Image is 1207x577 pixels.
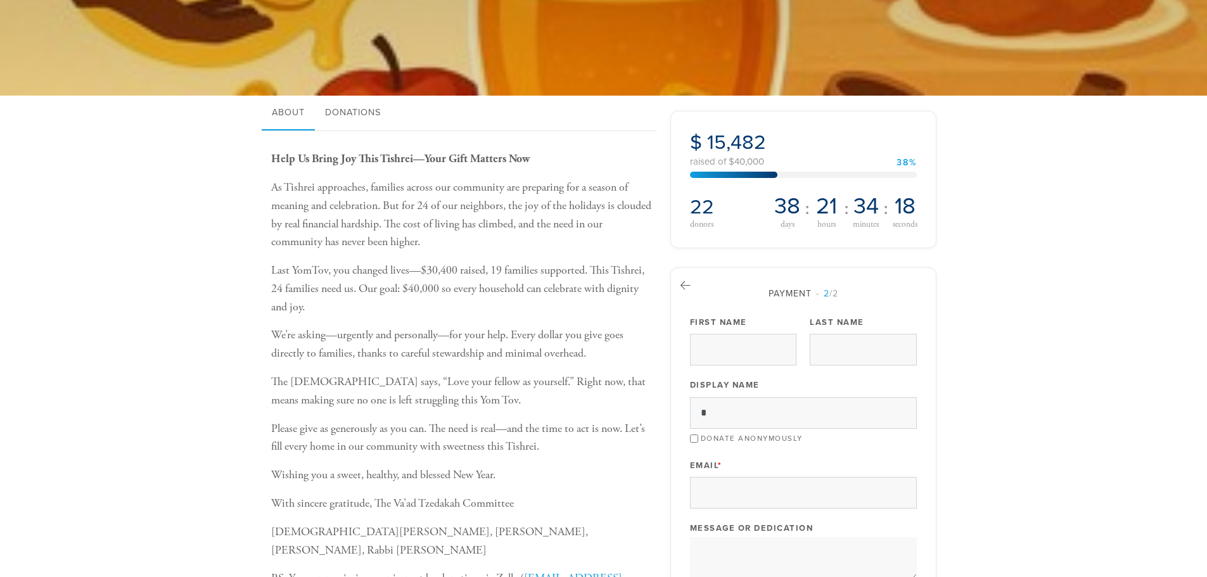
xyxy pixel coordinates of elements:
a: About [262,96,315,131]
span: : [844,198,849,219]
span: 18 [895,195,916,218]
span: : [883,198,888,219]
p: As Tishrei approaches, families across our community are preparing for a season of meaning and ce... [271,179,651,251]
p: With sincere gratitude, The Va’ad Tzedakah Committee [271,495,651,513]
p: Last YomTov, you changed lives—$30,400 raised, 19 families supported. This Tishrei, 24 families n... [271,262,651,316]
div: donors [690,220,768,229]
span: This field is required. [718,460,722,471]
label: Last Name [810,317,864,328]
span: $ [690,130,702,155]
p: Wishing you a sweet, healthy, and blessed New Year. [271,466,651,485]
div: Payment [690,287,917,300]
label: Donate Anonymously [701,434,803,443]
label: Display Name [690,379,760,391]
span: days [781,220,795,229]
span: 38 [774,195,800,218]
p: Please give as generously as you can. The need is real—and the time to act is now. Let’s fill eve... [271,420,651,457]
p: [DEMOGRAPHIC_DATA][PERSON_NAME], [PERSON_NAME], [PERSON_NAME], Rabbi [PERSON_NAME] [271,523,651,560]
span: /2 [816,288,838,299]
b: Help Us Bring Joy This Tishrei—Your Gift Matters Now [271,151,530,166]
span: 34 [853,195,879,218]
span: seconds [893,220,917,229]
p: The [DEMOGRAPHIC_DATA] says, “Love your fellow as yourself.” Right now, that means making sure no... [271,373,651,410]
label: First Name [690,317,747,328]
p: We’re asking—urgently and personally—for your help. Every dollar you give goes directly to famili... [271,326,651,363]
div: raised of $40,000 [690,157,917,167]
span: 15,482 [707,130,766,155]
span: 21 [816,195,837,218]
h2: 22 [690,195,768,219]
label: Email [690,460,722,471]
span: 2 [824,288,829,299]
span: minutes [853,220,879,229]
a: Donations [315,96,391,131]
span: hours [817,220,836,229]
span: : [805,198,810,219]
div: 38% [897,158,917,167]
label: Message or dedication [690,523,814,534]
